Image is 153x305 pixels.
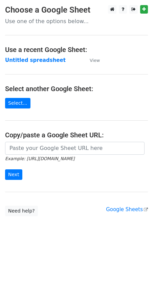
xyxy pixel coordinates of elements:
[5,98,30,108] a: Select...
[83,57,100,63] a: View
[106,206,148,213] a: Google Sheets
[5,85,148,93] h4: Select another Google Sheet:
[5,18,148,25] p: Use one of the options below...
[5,131,148,139] h4: Copy/paste a Google Sheet URL:
[5,169,22,180] input: Next
[5,142,145,155] input: Paste your Google Sheet URL here
[5,46,148,54] h4: Use a recent Google Sheet:
[90,58,100,63] small: View
[5,206,38,216] a: Need help?
[5,57,66,63] a: Untitled spreadsheet
[5,5,148,15] h3: Choose a Google Sheet
[5,156,74,161] small: Example: [URL][DOMAIN_NAME]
